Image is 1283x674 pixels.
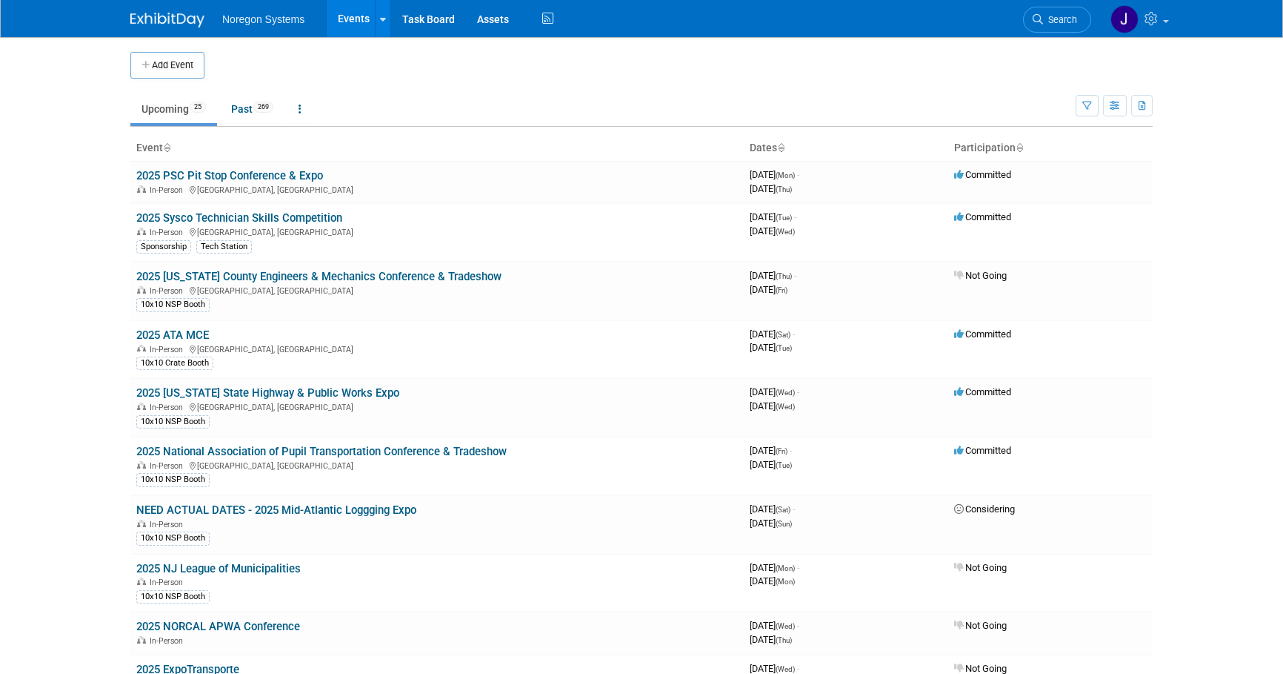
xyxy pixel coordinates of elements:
span: Not Going [954,663,1007,674]
span: (Wed) [776,403,795,411]
img: Johana Gil [1110,5,1139,33]
div: 10x10 NSP Booth [136,415,210,429]
span: Committed [954,445,1011,456]
span: Not Going [954,562,1007,573]
div: 10x10 NSP Booth [136,473,210,486]
span: In-Person [150,520,187,529]
a: Sort by Participation Type [1016,142,1023,153]
img: In-Person Event [137,228,146,235]
span: [DATE] [750,284,787,295]
span: [DATE] [750,342,792,353]
img: In-Person Event [137,520,146,527]
span: [DATE] [750,328,795,340]
img: In-Person Event [137,345,146,352]
span: [DATE] [750,169,799,180]
span: (Mon) [776,578,795,586]
span: [DATE] [750,459,792,470]
div: Tech Station [196,240,252,254]
div: [GEOGRAPHIC_DATA], [GEOGRAPHIC_DATA] [136,183,738,195]
span: Committed [954,169,1011,180]
div: [GEOGRAPHIC_DATA], [GEOGRAPHIC_DATA] [136,284,738,296]
span: In-Person [150,578,187,587]
img: In-Person Event [137,636,146,644]
span: In-Person [150,185,187,195]
span: [DATE] [750,211,796,222]
span: (Wed) [776,389,795,397]
span: [DATE] [750,400,795,412]
span: - [797,620,799,631]
span: [DATE] [750,386,799,397]
span: 269 [253,102,273,113]
a: Upcoming25 [130,95,217,123]
span: [DATE] [750,518,792,529]
span: [DATE] [750,634,792,645]
div: [GEOGRAPHIC_DATA], [GEOGRAPHIC_DATA] [136,225,738,237]
span: (Fri) [776,447,787,455]
span: Committed [954,328,1011,340]
span: (Sat) [776,331,790,339]
span: (Thu) [776,185,792,194]
span: (Thu) [776,636,792,644]
th: Event [130,136,744,161]
span: 25 [190,102,206,113]
span: [DATE] [750,183,792,194]
span: In-Person [150,228,187,237]
span: [DATE] [750,503,795,515]
span: [DATE] [750,445,792,456]
a: 2025 NJ League of Municipalities [136,562,301,575]
span: - [797,663,799,674]
span: - [797,169,799,180]
a: NEED ACTUAL DATES - 2025 Mid-Atlantic Loggging Expo [136,503,416,517]
span: [DATE] [750,663,799,674]
span: - [797,386,799,397]
img: In-Person Event [137,403,146,410]
span: Committed [954,211,1011,222]
th: Participation [948,136,1153,161]
span: (Tue) [776,344,792,352]
a: 2025 PSC Pit Stop Conference & Expo [136,169,323,182]
span: - [793,503,795,515]
div: 10x10 NSP Booth [136,298,210,311]
span: (Thu) [776,272,792,280]
span: - [794,211,796,222]
span: In-Person [150,345,187,354]
span: (Sat) [776,506,790,514]
a: Past269 [220,95,284,123]
span: Noregon Systems [222,13,304,25]
img: In-Person Event [137,578,146,585]
div: 10x10 Crate Booth [136,357,213,370]
img: ExhibitDay [130,13,204,27]
span: - [797,562,799,573]
span: In-Person [150,286,187,296]
span: (Wed) [776,622,795,630]
span: [DATE] [750,620,799,631]
a: 2025 ATA MCE [136,328,209,342]
a: Search [1023,7,1091,33]
span: Not Going [954,270,1007,281]
a: 2025 NORCAL APWA Conference [136,620,300,633]
img: In-Person Event [137,286,146,294]
span: - [793,328,795,340]
span: (Tue) [776,461,792,469]
span: (Sun) [776,520,792,528]
span: (Wed) [776,665,795,673]
div: 10x10 NSP Booth [136,590,210,604]
span: Not Going [954,620,1007,631]
button: Add Event [130,52,204,79]
span: (Wed) [776,228,795,236]
span: - [790,445,792,456]
span: (Mon) [776,564,795,572]
span: [DATE] [750,225,795,237]
span: - [794,270,796,281]
div: 10x10 NSP Booth [136,532,210,545]
a: Sort by Event Name [163,142,170,153]
th: Dates [744,136,948,161]
span: [DATE] [750,562,799,573]
img: In-Person Event [137,185,146,193]
span: Considering [954,503,1015,515]
a: 2025 [US_STATE] State Highway & Public Works Expo [136,386,399,400]
div: [GEOGRAPHIC_DATA], [GEOGRAPHIC_DATA] [136,400,738,412]
img: In-Person Event [137,461,146,469]
a: 2025 Sysco Technician Skills Competition [136,211,342,225]
div: Sponsorship [136,240,191,254]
